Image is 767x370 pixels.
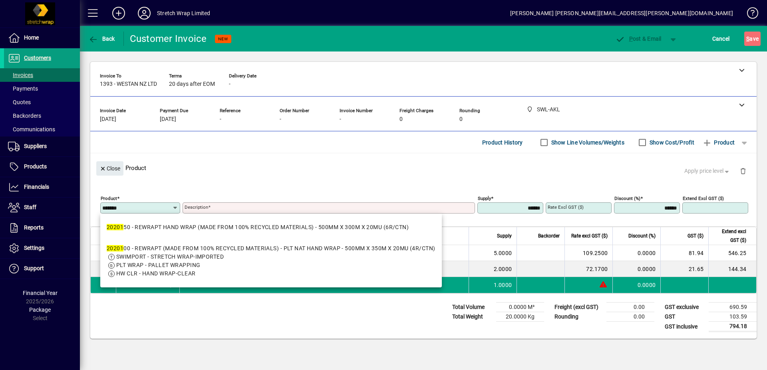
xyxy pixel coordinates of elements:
td: Freight (excl GST) [550,303,606,312]
mat-label: Discount (%) [614,196,640,201]
td: 144.34 [708,261,756,277]
button: Product History [479,135,526,150]
td: 690.59 [709,303,757,312]
a: Communications [4,123,80,136]
div: [PERSON_NAME] [PERSON_NAME][EMAIL_ADDRESS][PERSON_NAME][DOMAIN_NAME] [510,7,733,20]
button: Save [744,32,761,46]
span: S [746,36,749,42]
a: Suppliers [4,137,80,156]
a: Home [4,28,80,48]
button: Close [96,161,123,176]
span: SWIMPORT - STRETCH WRAP-IMPORTED [116,253,224,260]
span: Financial Year [23,290,58,296]
em: 20201 [107,224,123,230]
td: 0.00 [606,312,654,322]
span: Backorders [8,113,41,119]
a: Products [4,157,80,177]
a: Support [4,259,80,279]
app-page-header-button: Close [94,164,125,172]
td: GST exclusive [661,303,709,312]
span: Backorder [538,231,560,240]
span: [DATE] [160,116,176,123]
td: 0.0000 M³ [496,303,544,312]
td: 0.0000 [612,245,660,261]
div: 00 - REWRAPT (MADE FROM 100% RECYCLED MATERIALS) - PLT NAT HAND WRAP - 500MM X 350M X 20MU (4R/CTN) [107,244,435,253]
span: Product History [482,136,523,149]
button: Apply price level [681,164,734,178]
mat-option: 2020150 - REWRAPT HAND WRAP (MADE FROM 100% RECYCLED MATERIALS) - 500MM X 300M X 20MU (6R/CTN) [100,217,442,238]
app-page-header-button: Delete [733,167,753,174]
span: 5.0000 [494,249,512,257]
span: Close [99,162,120,175]
span: Products [24,163,47,170]
a: Invoices [4,68,80,82]
span: 0 [459,116,463,123]
span: Home [24,34,39,41]
span: Quotes [8,99,31,105]
span: Back [88,36,115,42]
mat-label: Supply [478,196,491,201]
span: Supply [497,231,512,240]
span: [DATE] [100,116,116,123]
span: Cancel [712,32,730,45]
td: Rounding [550,312,606,322]
span: NEW [218,36,228,42]
td: 20.0000 Kg [496,312,544,322]
button: Back [86,32,117,46]
span: Financials [24,184,49,190]
span: Rate excl GST ($) [571,231,608,240]
td: 21.65 [660,261,708,277]
span: 2.0000 [494,265,512,273]
button: Profile [131,6,157,20]
button: Cancel [710,32,732,46]
button: Add [106,6,131,20]
span: GST ($) [688,231,703,240]
mat-label: Extend excl GST ($) [683,196,724,201]
span: Settings [24,245,44,251]
span: Apply price level [684,167,731,175]
td: GST [661,312,709,322]
div: 50 - REWRAPT HAND WRAP (MADE FROM 100% RECYCLED MATERIALS) - 500MM X 300M X 20MU (6R/CTN) [107,223,409,231]
span: 20 days after EOM [169,81,215,87]
td: 0.0000 [612,261,660,277]
em: 20201 [107,245,123,251]
span: Suppliers [24,143,47,149]
td: Total Weight [448,312,496,322]
span: Discount (%) [628,231,656,240]
td: Total Volume [448,303,496,312]
span: Communications [8,126,55,133]
td: 794.18 [709,322,757,332]
span: HW CLR - HAND WRAP-CLEAR [116,270,196,277]
label: Show Cost/Profit [648,139,694,146]
span: Payments [8,85,38,92]
mat-label: Description [185,204,208,210]
td: 103.59 [709,312,757,322]
button: Post & Email [611,32,666,46]
span: - [340,116,341,123]
button: Delete [733,161,753,180]
td: GST inclusive [661,322,709,332]
div: Stretch Wrap Limited [157,7,211,20]
td: 81.94 [660,245,708,261]
td: 546.25 [708,245,756,261]
div: Product [90,153,757,182]
a: Staff [4,198,80,218]
span: 1393 - WESTAN NZ LTD [100,81,157,87]
span: ost & Email [615,36,662,42]
div: 72.1700 [570,265,608,273]
a: Quotes [4,95,80,109]
label: Show Line Volumes/Weights [550,139,624,146]
span: PLT WRAP - PALLET WRAPPING [116,262,200,268]
span: Invoices [8,72,33,78]
a: Backorders [4,109,80,123]
span: Package [29,307,51,313]
mat-option: 2020100 - REWRAPT (MADE FROM 100% RECYCLED MATERIALS) - PLT NAT HAND WRAP - 500MM X 350M X 20MU (... [100,238,442,284]
mat-label: Product [101,196,117,201]
a: Knowledge Base [741,2,757,28]
span: Extend excl GST ($) [713,227,746,245]
span: Staff [24,204,36,210]
div: Customer Invoice [130,32,207,45]
span: - [229,81,230,87]
td: 0.00 [606,303,654,312]
span: Customers [24,55,51,61]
